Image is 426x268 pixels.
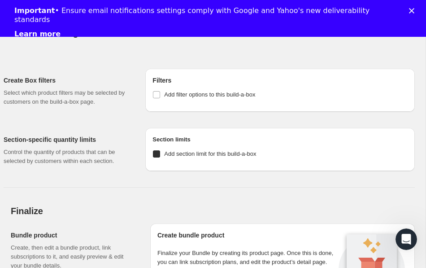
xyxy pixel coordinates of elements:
p: Control the quantity of products that can be selected by customers within each section. [4,148,131,166]
p: Finalize your Bundle by creating its product page. Once this is done, you can link subscription p... [157,249,336,267]
h2: Create bundle product [157,231,336,240]
span: Add section limit for this build-a-box [164,150,256,157]
h2: Create Box filters [4,76,131,85]
iframe: Intercom live chat [396,228,417,250]
div: • Ensure email notifications settings comply with Google and Yahoo's new deliverability standards [14,6,397,24]
p: Select which product filters may be selected by customers on the build-a-box page. [4,88,131,106]
h2: Bundle product [11,231,136,240]
span: Add filter options to this build-a-box [164,91,255,98]
h6: Filters [152,76,408,85]
a: Learn more [14,30,61,40]
h2: Finalize [11,206,415,216]
b: Important [14,6,55,15]
div: Close [409,8,418,13]
h2: Section-specific quantity limits [4,135,131,144]
h6: Section limits [152,135,408,144]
